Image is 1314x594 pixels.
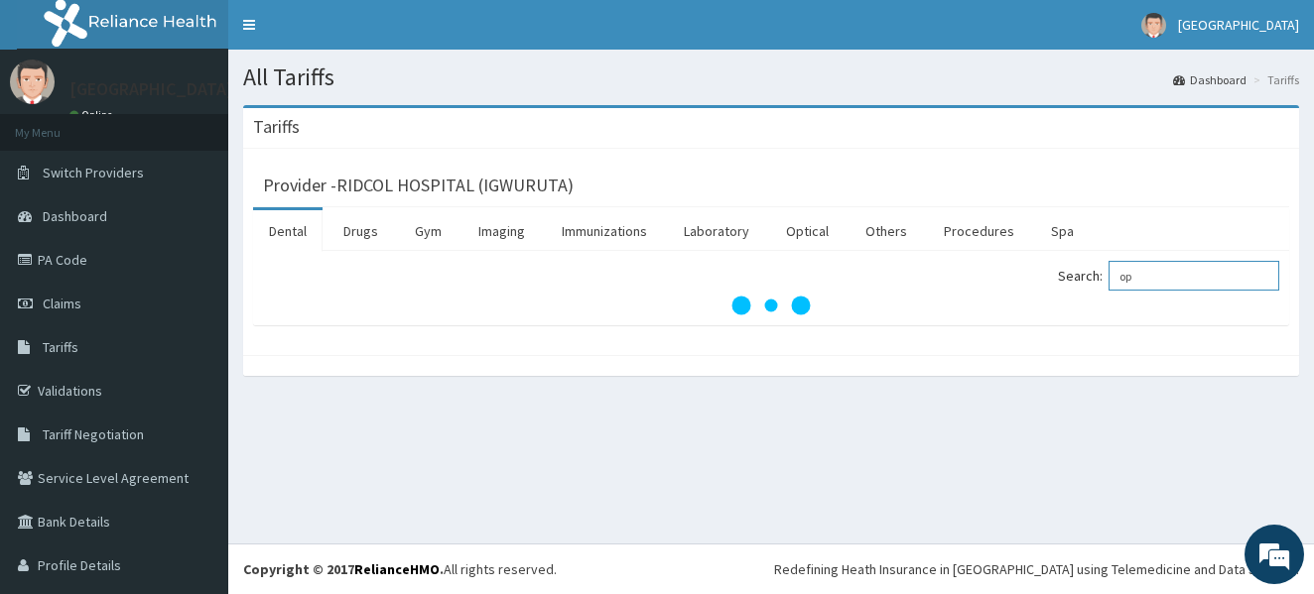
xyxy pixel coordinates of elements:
strong: Copyright © 2017 . [243,560,444,578]
h1: All Tariffs [243,64,1299,90]
div: Minimize live chat window [326,10,373,58]
a: Drugs [328,210,394,252]
img: d_794563401_company_1708531726252_794563401 [37,99,80,149]
span: Switch Providers [43,164,144,181]
a: Procedures [928,210,1030,252]
li: Tariffs [1248,71,1299,88]
a: RelianceHMO [354,560,440,578]
a: Online [69,108,117,122]
a: Dental [253,210,323,252]
svg: audio-loading [731,266,811,345]
textarea: Type your message and hit 'Enter' [10,389,378,458]
a: Gym [399,210,458,252]
h3: Provider - RIDCOL HOSPITAL (IGWURUTA) [263,177,574,194]
label: Search: [1058,261,1279,291]
a: Imaging [462,210,541,252]
span: Tariff Negotiation [43,425,144,443]
span: [GEOGRAPHIC_DATA] [1178,16,1299,34]
div: Redefining Heath Insurance in [GEOGRAPHIC_DATA] using Telemedicine and Data Science! [774,559,1299,579]
img: User Image [10,59,55,104]
a: Laboratory [668,210,765,252]
p: [GEOGRAPHIC_DATA] [69,80,233,98]
input: Search: [1109,261,1279,291]
img: User Image [1141,13,1166,38]
span: We're online! [115,174,274,374]
footer: All rights reserved. [228,543,1314,594]
div: Chat with us now [103,111,333,137]
a: Optical [770,210,845,252]
a: Immunizations [546,210,663,252]
a: Dashboard [1173,71,1247,88]
a: Spa [1035,210,1090,252]
span: Tariffs [43,338,78,356]
span: Claims [43,295,81,312]
span: Dashboard [43,207,107,225]
a: Others [850,210,923,252]
h3: Tariffs [253,118,300,136]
